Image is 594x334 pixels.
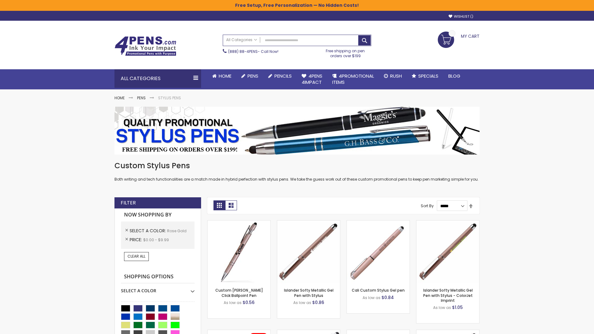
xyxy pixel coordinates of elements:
[347,221,410,283] img: Cali Custom Stylus Gel pen-Rose Gold
[114,107,480,155] img: Stylus Pens
[236,69,263,83] a: Pens
[207,69,236,83] a: Home
[390,73,402,79] span: Rush
[121,283,195,294] div: Select A Color
[223,35,260,45] a: All Categories
[114,161,480,182] div: Both writing and tech functionalities are a match made in hybrid perfection with stylus pens. We ...
[347,220,410,225] a: Cali Custom Stylus Gel pen-Rose Gold
[381,294,394,301] span: $0.84
[332,73,374,85] span: 4PROMOTIONAL ITEMS
[208,220,270,225] a: Custom Alex II Click Ballpoint Pen-Rose Gold
[363,295,381,300] span: As low as
[320,46,372,58] div: Free shipping on pen orders over $199
[421,203,434,208] label: Sort By
[130,237,143,243] span: Price
[407,69,443,83] a: Specials
[274,73,292,79] span: Pencils
[416,221,479,283] img: Islander Softy Metallic Gel Pen with Stylus - ColorJet Imprint-Rose Gold
[130,228,167,234] span: Select A Color
[167,228,187,233] span: Rose Gold
[228,49,278,54] span: - Call Now!
[208,221,270,283] img: Custom Alex II Click Ballpoint Pen-Rose Gold
[449,14,473,19] a: Wishlist
[114,95,125,101] a: Home
[219,73,231,79] span: Home
[423,288,473,303] a: Islander Softy Metallic Gel Pen with Stylus - ColorJet Imprint
[247,73,258,79] span: Pens
[114,36,176,56] img: 4Pens Custom Pens and Promotional Products
[121,208,195,221] strong: Now Shopping by
[312,299,324,306] span: $0.86
[293,300,311,305] span: As low as
[215,288,263,298] a: Custom [PERSON_NAME] Click Ballpoint Pen
[433,305,451,310] span: As low as
[263,69,297,83] a: Pencils
[124,252,149,261] a: Clear All
[416,220,479,225] a: Islander Softy Metallic Gel Pen with Stylus - ColorJet Imprint-Rose Gold
[213,200,225,210] strong: Grid
[302,73,322,85] span: 4Pens 4impact
[297,69,327,89] a: 4Pens4impact
[277,221,340,283] img: Islander Softy Metallic Gel Pen with Stylus-Rose Gold
[284,288,334,298] a: Islander Softy Metallic Gel Pen with Stylus
[226,37,257,42] span: All Categories
[114,161,480,171] h1: Custom Stylus Pens
[224,300,242,305] span: As low as
[448,73,460,79] span: Blog
[228,49,258,54] a: (888) 88-4PENS
[158,95,181,101] strong: Stylus Pens
[121,199,136,206] strong: Filter
[443,69,465,83] a: Blog
[379,69,407,83] a: Rush
[127,254,145,259] span: Clear All
[114,69,201,88] div: All Categories
[137,95,146,101] a: Pens
[352,288,405,293] a: Cali Custom Stylus Gel pen
[243,299,255,306] span: $0.56
[418,73,438,79] span: Specials
[452,304,463,310] span: $1.05
[277,220,340,225] a: Islander Softy Metallic Gel Pen with Stylus-Rose Gold
[327,69,379,89] a: 4PROMOTIONALITEMS
[121,270,195,284] strong: Shopping Options
[143,237,169,242] span: $0.00 - $9.99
